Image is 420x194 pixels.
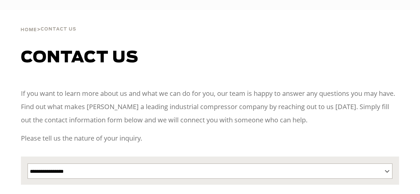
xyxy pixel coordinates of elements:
a: Home [21,27,37,32]
span: Home [21,28,37,32]
span: Contact us [21,50,138,66]
p: Please tell us the nature of your inquiry. [21,132,399,145]
div: > [21,10,76,35]
p: If you want to learn more about us and what we can do for you, our team is happy to answer any qu... [21,87,399,127]
span: Contact Us [41,27,76,32]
